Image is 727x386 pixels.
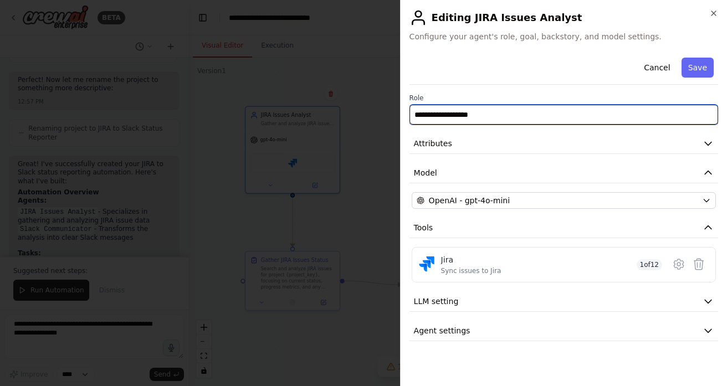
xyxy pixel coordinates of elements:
[637,58,677,78] button: Cancel
[409,291,718,312] button: LLM setting
[669,254,689,274] button: Configure tool
[689,254,709,274] button: Delete tool
[682,58,714,78] button: Save
[414,325,470,336] span: Agent settings
[441,266,501,275] div: Sync issues to Jira
[414,296,459,307] span: LLM setting
[414,138,452,149] span: Attributes
[409,31,718,42] span: Configure your agent's role, goal, backstory, and model settings.
[414,222,433,233] span: Tools
[409,133,718,154] button: Attributes
[414,167,437,178] span: Model
[429,195,510,206] span: OpenAI - gpt-4o-mini
[409,9,718,27] h2: Editing JIRA Issues Analyst
[409,321,718,341] button: Agent settings
[441,254,501,265] div: Jira
[409,163,718,183] button: Model
[419,256,434,272] img: Jira
[412,192,716,209] button: OpenAI - gpt-4o-mini
[637,259,663,270] span: 1 of 12
[409,218,718,238] button: Tools
[409,94,718,102] label: Role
